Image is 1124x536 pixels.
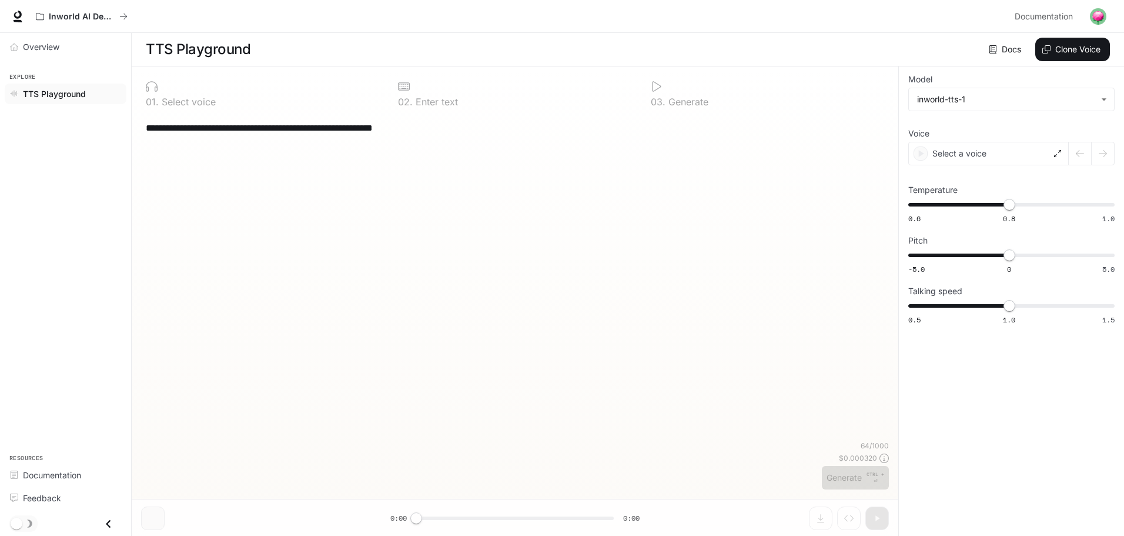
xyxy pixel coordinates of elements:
button: Close drawer [95,512,122,536]
div: inworld-tts-1 [917,94,1095,105]
p: Inworld AI Demos [49,12,115,22]
span: 0.6 [908,214,921,224]
p: Select a voice [932,148,986,159]
span: 0.8 [1003,214,1015,224]
p: $ 0.000320 [839,453,877,463]
a: Documentation [5,465,126,485]
span: Overview [23,41,59,53]
p: 0 1 . [146,97,159,106]
p: Talking speed [908,287,962,295]
p: Select voice [159,97,216,106]
a: Feedback [5,488,126,508]
span: Dark mode toggle [11,517,22,530]
a: TTS Playground [5,84,126,104]
p: Generate [665,97,708,106]
p: Pitch [908,237,928,245]
span: Documentation [1015,9,1073,24]
p: Voice [908,129,929,138]
span: 5.0 [1102,264,1115,274]
span: 0.5 [908,315,921,325]
span: Documentation [23,469,81,481]
button: Clone Voice [1035,38,1110,61]
p: Enter text [413,97,458,106]
p: 0 3 . [651,97,665,106]
img: User avatar [1090,8,1106,25]
a: Documentation [1010,5,1082,28]
a: Overview [5,36,126,57]
span: 0 [1007,264,1011,274]
p: 0 2 . [398,97,413,106]
button: User avatar [1086,5,1110,28]
p: Model [908,75,932,84]
div: inworld-tts-1 [909,88,1114,111]
button: All workspaces [31,5,133,28]
a: Docs [986,38,1026,61]
span: TTS Playground [23,88,86,100]
h1: TTS Playground [146,38,250,61]
p: Temperature [908,186,958,194]
p: 64 / 1000 [861,441,889,451]
span: Feedback [23,492,61,504]
span: 1.0 [1102,214,1115,224]
span: -5.0 [908,264,925,274]
span: 1.5 [1102,315,1115,325]
span: 1.0 [1003,315,1015,325]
